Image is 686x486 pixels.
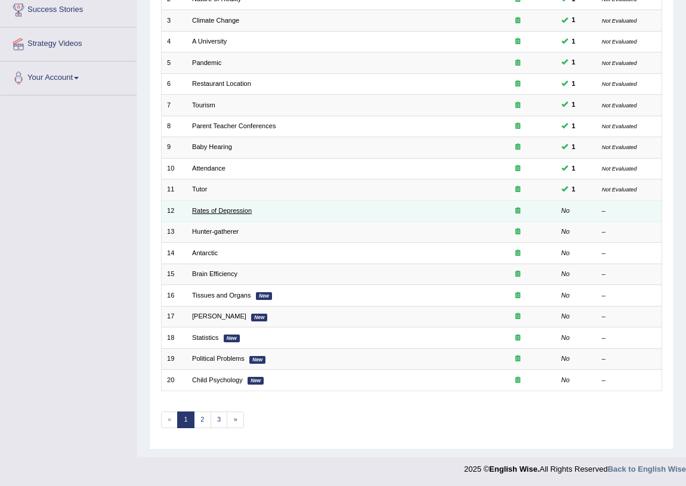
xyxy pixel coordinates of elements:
div: 2025 © All Rights Reserved [464,457,686,475]
small: Not Evaluated [602,102,637,109]
span: You can still take this question [568,79,579,89]
td: 12 [161,200,187,221]
em: New [251,314,267,321]
div: – [602,312,656,321]
div: – [602,333,656,343]
td: 18 [161,327,187,348]
td: 4 [161,31,187,52]
a: Baby Hearing [192,143,232,150]
a: » [227,411,244,428]
div: – [602,206,656,216]
a: Political Problems [192,355,245,362]
a: Restaurant Location [192,80,251,87]
small: Not Evaluated [602,123,637,129]
small: Not Evaluated [602,38,637,45]
em: No [561,355,570,362]
div: Exam occurring question [485,227,550,237]
div: Exam occurring question [485,270,550,279]
div: Exam occurring question [485,185,550,194]
td: 13 [161,222,187,243]
a: 1 [177,411,194,428]
td: 5 [161,52,187,73]
a: Strategy Videos [1,27,137,57]
em: No [561,376,570,383]
em: New [249,356,265,364]
a: Tissues and Organs [192,292,251,299]
em: New [256,292,272,300]
small: Not Evaluated [602,186,637,193]
span: « [161,411,178,428]
td: 11 [161,179,187,200]
strong: English Wise. [489,465,539,473]
em: No [561,270,570,277]
div: – [602,291,656,301]
div: Exam occurring question [485,333,550,343]
td: 15 [161,264,187,284]
div: Exam occurring question [485,37,550,47]
em: New [248,377,264,385]
td: 16 [161,285,187,306]
div: Exam occurring question [485,58,550,68]
div: – [602,270,656,279]
td: 10 [161,158,187,179]
a: Parent Teacher Conferences [192,122,276,129]
div: – [602,354,656,364]
a: Hunter-gatherer [192,228,239,235]
a: Rates of Depression [192,207,252,214]
a: Child Psychology [192,376,243,383]
em: No [561,228,570,235]
span: You can still take this question [568,163,579,174]
a: Back to English Wise [608,465,686,473]
em: No [561,249,570,256]
small: Not Evaluated [602,17,637,24]
a: Your Account [1,61,137,91]
div: – [602,227,656,237]
a: Tutor [192,185,207,193]
div: Exam occurring question [485,79,550,89]
div: Exam occurring question [485,249,550,258]
div: Exam occurring question [485,376,550,385]
a: Brain Efficiency [192,270,237,277]
span: You can still take this question [568,121,579,132]
a: Statistics [192,334,218,341]
div: Exam occurring question [485,16,550,26]
td: 8 [161,116,187,137]
span: You can still take this question [568,142,579,153]
td: 20 [161,370,187,391]
small: Not Evaluated [602,144,637,150]
div: Exam occurring question [485,291,550,301]
div: Exam occurring question [485,122,550,131]
div: Exam occurring question [485,354,550,364]
a: 2 [194,411,211,428]
span: You can still take this question [568,15,579,26]
td: 6 [161,73,187,94]
a: [PERSON_NAME] [192,312,246,320]
td: 14 [161,243,187,264]
td: 3 [161,10,187,31]
td: 17 [161,306,187,327]
span: You can still take this question [568,36,579,47]
a: 3 [211,411,228,428]
a: Antarctic [192,249,218,256]
div: Exam occurring question [485,164,550,174]
td: 9 [161,137,187,158]
em: No [561,312,570,320]
em: New [224,335,240,342]
em: No [561,207,570,214]
div: – [602,376,656,385]
a: Climate Change [192,17,239,24]
span: You can still take this question [568,184,579,195]
div: Exam occurring question [485,101,550,110]
em: No [561,292,570,299]
div: – [602,249,656,258]
div: Exam occurring question [485,312,550,321]
em: No [561,334,570,341]
span: You can still take this question [568,100,579,110]
div: Exam occurring question [485,206,550,216]
small: Not Evaluated [602,81,637,87]
small: Not Evaluated [602,60,637,66]
span: You can still take this question [568,57,579,68]
small: Not Evaluated [602,165,637,172]
a: Pandemic [192,59,221,66]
